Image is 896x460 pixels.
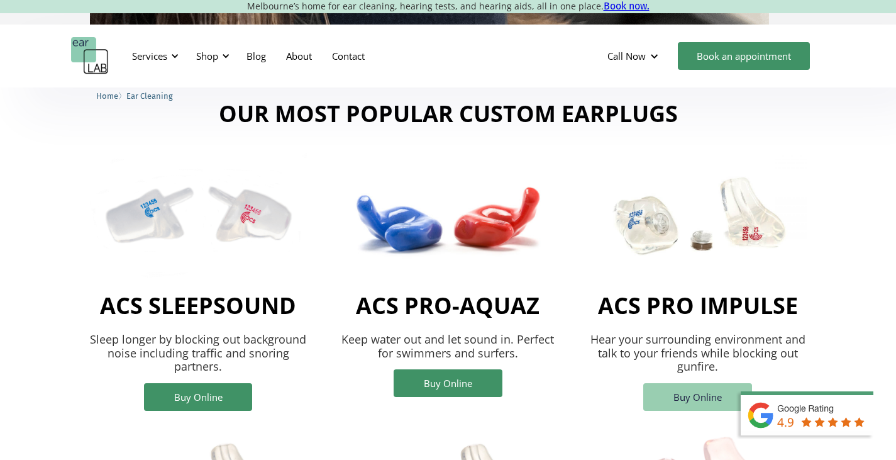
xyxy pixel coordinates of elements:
[340,333,556,360] p: Keep water out and let sound in. Perfect for swimmers and surfers.
[356,291,539,320] h2: acs pro-aquaz
[322,38,375,74] a: Contact
[589,141,806,291] img: ACS Pro Impulse earplugs
[394,369,502,397] a: Buy Online
[196,50,218,62] div: Shop
[126,89,173,101] a: Ear Cleaning
[144,383,253,411] a: Buy Online
[589,333,806,374] p: Hear your surrounding environment and talk to your friends while blocking out gunfire.
[276,38,322,74] a: About
[71,37,109,75] a: home
[90,141,307,291] img: ACS SleepSound earplugs
[607,50,646,62] div: Call Now
[124,37,182,75] div: Services
[597,37,672,75] div: Call Now
[132,50,167,62] div: Services
[96,89,118,101] a: Home
[643,383,752,411] a: Buy Online
[340,141,556,291] img: ACS Pro Aquaaz earplugs
[96,91,118,101] span: Home
[189,37,233,75] div: Shop
[598,291,798,320] h2: acs pro impulse
[219,99,678,128] h2: Our most popular custom earplugs
[678,42,810,70] a: Book an appointment
[126,91,173,101] span: Ear Cleaning
[96,89,126,103] li: 〉
[100,291,296,320] h2: ACS Sleepsound
[90,333,307,374] p: Sleep longer by blocking out background noise including traffic and snoring partners.
[236,38,276,74] a: Blog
